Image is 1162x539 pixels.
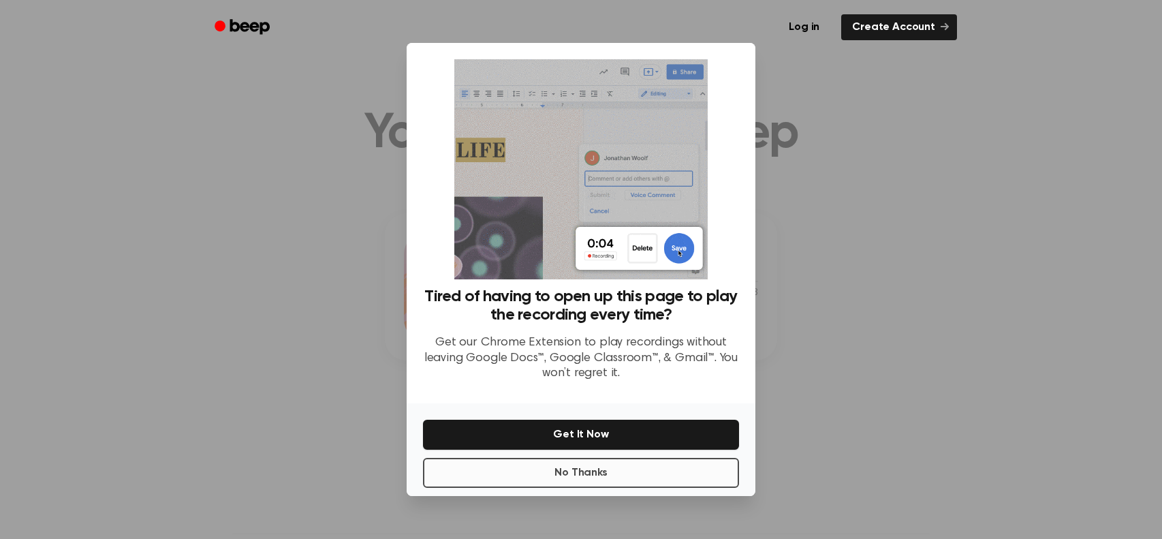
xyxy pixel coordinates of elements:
a: Create Account [841,14,957,40]
a: Log in [775,12,833,43]
button: Get It Now [423,420,739,450]
p: Get our Chrome Extension to play recordings without leaving Google Docs™, Google Classroom™, & Gm... [423,335,739,382]
h3: Tired of having to open up this page to play the recording every time? [423,288,739,324]
button: No Thanks [423,458,739,488]
a: Beep [205,14,282,41]
img: Beep extension in action [454,59,707,279]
